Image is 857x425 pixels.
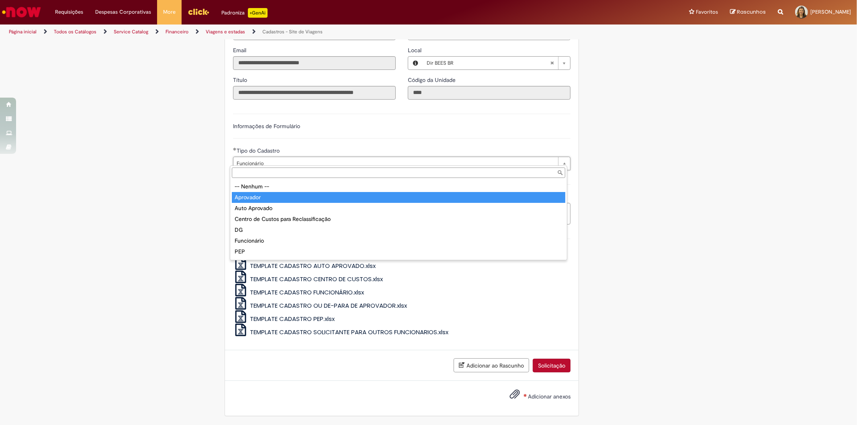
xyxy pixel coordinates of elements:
[232,225,565,235] div: DG
[232,203,565,214] div: Auto Aprovado
[232,235,565,246] div: Funcionário
[232,257,565,268] div: Solicitante
[232,214,565,225] div: Centro de Custos para Reclassificação
[230,180,567,260] ul: Tipo do Cadastro
[232,181,565,192] div: -- Nenhum --
[232,246,565,257] div: PEP
[232,192,565,203] div: Aprovador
